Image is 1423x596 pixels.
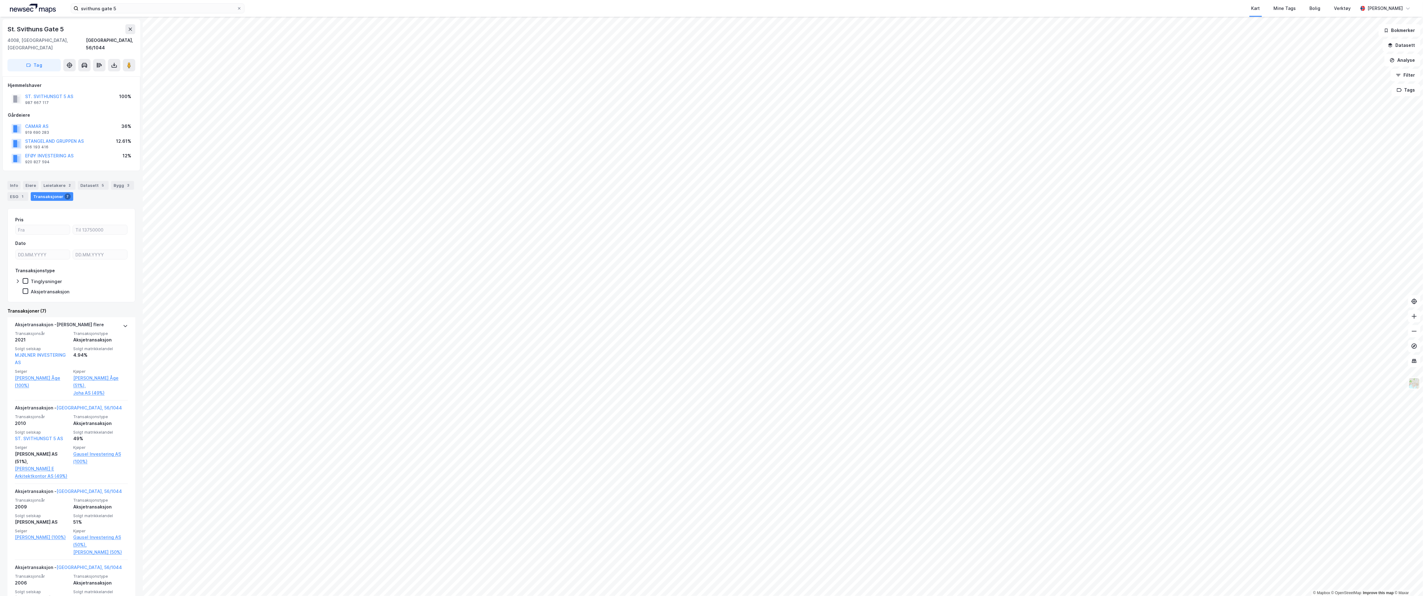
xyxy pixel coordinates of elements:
button: Tag [7,59,61,71]
div: St. Svithuns Gate 5 [7,24,65,34]
div: Eiere [23,181,38,190]
div: Mine Tags [1274,5,1296,12]
a: Gausel Investering AS (100%) [73,450,128,465]
span: Solgt matrikkelandel [73,513,128,518]
span: Transaksjonsår [15,414,70,419]
div: Gårdeiere [8,111,135,119]
a: Joha AS (49%) [73,389,128,397]
div: 12.61% [116,138,131,145]
div: Transaksjonstype [15,267,55,274]
div: 4008, [GEOGRAPHIC_DATA], [GEOGRAPHIC_DATA] [7,37,86,52]
div: 2 [67,182,73,188]
div: Hjemmelshaver [8,82,135,89]
div: 5 [100,182,106,188]
a: [PERSON_NAME] E Arkitektkontor AS (49%) [15,465,70,480]
div: Bygg [111,181,134,190]
span: Selger [15,528,70,534]
button: Filter [1391,69,1421,81]
span: Solgt selskap [15,513,70,518]
iframe: Chat Widget [1392,566,1423,596]
span: Transaksjonstype [73,414,128,419]
button: Datasett [1383,39,1421,52]
div: 2021 [15,336,70,344]
img: logo.a4113a55bc3d86da70a041830d287a7e.svg [10,4,56,13]
a: [GEOGRAPHIC_DATA], 56/1044 [56,489,122,494]
input: Til 13750000 [73,225,127,234]
div: Info [7,181,20,190]
div: [GEOGRAPHIC_DATA], 56/1044 [86,37,135,52]
div: 920 827 594 [25,160,50,165]
div: 3 [125,182,132,188]
div: 2009 [15,503,70,511]
div: Transaksjoner [31,192,73,201]
div: 2010 [15,420,70,427]
button: Tags [1392,84,1421,96]
span: Selger [15,369,70,374]
span: Transaksjonsår [15,498,70,503]
div: ESG [7,192,28,201]
button: Bokmerker [1379,24,1421,37]
span: Transaksjonstype [73,331,128,336]
div: Verktøy [1334,5,1351,12]
span: Kjøper [73,369,128,374]
div: Aksjetransaksjon [73,503,128,511]
span: Kjøper [73,528,128,534]
input: Søk på adresse, matrikkel, gårdeiere, leietakere eller personer [79,4,237,13]
div: Pris [15,216,24,223]
div: [PERSON_NAME] [1368,5,1403,12]
div: Aksjetransaksjon - [15,404,122,414]
div: Kontrollprogram for chat [1392,566,1423,596]
span: Solgt matrikkelandel [73,430,128,435]
div: [PERSON_NAME] AS (51%), [15,450,70,465]
div: Aksjetransaksjon - [15,488,122,498]
button: Analyse [1385,54,1421,66]
div: Dato [15,240,26,247]
div: [PERSON_NAME] AS [15,518,70,526]
a: [PERSON_NAME] Åge (100%) [15,374,70,389]
div: Aksjetransaksjon [73,579,128,587]
input: Fra [16,225,70,234]
div: Aksjetransaksjon - [15,564,122,574]
a: Gausel Investering AS (50%), [73,534,128,549]
div: 919 690 283 [25,130,49,135]
div: 51% [73,518,128,526]
a: [GEOGRAPHIC_DATA], 56/1044 [56,565,122,570]
span: Solgt matrikkelandel [73,346,128,351]
span: Solgt matrikkelandel [73,589,128,594]
span: Transaksjonstype [73,498,128,503]
div: Aksjetransaksjon [73,336,128,344]
div: 1 [20,193,26,200]
div: 7 [65,193,71,200]
a: [GEOGRAPHIC_DATA], 56/1044 [56,405,122,410]
div: Bolig [1310,5,1321,12]
div: 987 667 117 [25,100,49,105]
input: DD.MM.YYYY [73,250,127,259]
a: Mapbox [1313,591,1330,595]
div: Leietakere [41,181,75,190]
div: Aksjetransaksjon [31,289,70,295]
span: Solgt selskap [15,430,70,435]
a: OpenStreetMap [1331,591,1362,595]
div: Tinglysninger [31,278,62,284]
span: Transaksjonsår [15,574,70,579]
div: 12% [123,152,131,160]
span: Solgt selskap [15,589,70,594]
a: ST. SVITHUNSGT 5 AS [15,436,63,441]
span: Transaksjonstype [73,574,128,579]
a: MJØLNER INVESTERING AS [15,352,66,365]
a: Improve this map [1363,591,1394,595]
a: [PERSON_NAME] (100%) [15,534,70,541]
div: 100% [119,93,131,100]
img: Z [1408,377,1420,389]
div: Transaksjoner (7) [7,307,135,315]
span: Kjøper [73,445,128,450]
div: 49% [73,435,128,442]
a: [PERSON_NAME] Åge (51%), [73,374,128,389]
div: 2006 [15,579,70,587]
div: 4.94% [73,351,128,359]
div: Aksjetransaksjon [73,420,128,427]
div: 36% [121,123,131,130]
div: Aksjetransaksjon - [PERSON_NAME] flere [15,321,104,331]
div: Datasett [78,181,109,190]
span: Selger [15,445,70,450]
